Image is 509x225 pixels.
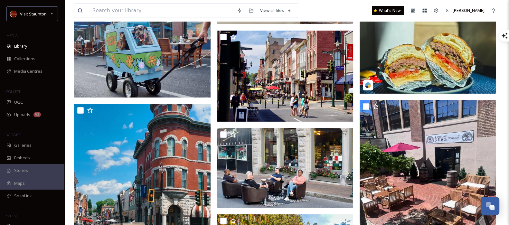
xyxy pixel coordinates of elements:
[14,112,30,118] span: Uploads
[481,197,499,215] button: Open Chat
[6,89,20,94] span: COLLECT
[442,4,488,17] a: [PERSON_NAME]
[20,11,47,17] span: Visit Staunton
[33,112,41,117] div: 62
[217,128,353,208] img: ext_1725504229.206669_-P8240042.jpeg
[6,132,21,137] span: WIDGETS
[14,167,28,173] span: Stories
[365,82,371,89] img: snapsea-logo.png
[14,180,25,186] span: Maps
[453,7,485,13] span: [PERSON_NAME]
[217,31,353,122] img: ext_1725504243.262408_-P8240062.jpeg
[14,68,42,74] span: Media Centres
[14,155,30,161] span: Embeds
[14,56,35,62] span: Collections
[14,193,32,199] span: SnapLink
[6,33,18,38] span: MEDIA
[372,6,404,15] a: What's New
[14,142,32,148] span: Galleries
[257,4,295,17] a: View all files
[10,11,17,17] img: images.png
[14,99,23,105] span: UGC
[14,43,27,49] span: Library
[74,6,211,98] img: ext_1725504236.189717_-P8230212.jpeg
[89,4,234,18] input: Search your library
[6,213,19,218] span: SOCIALS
